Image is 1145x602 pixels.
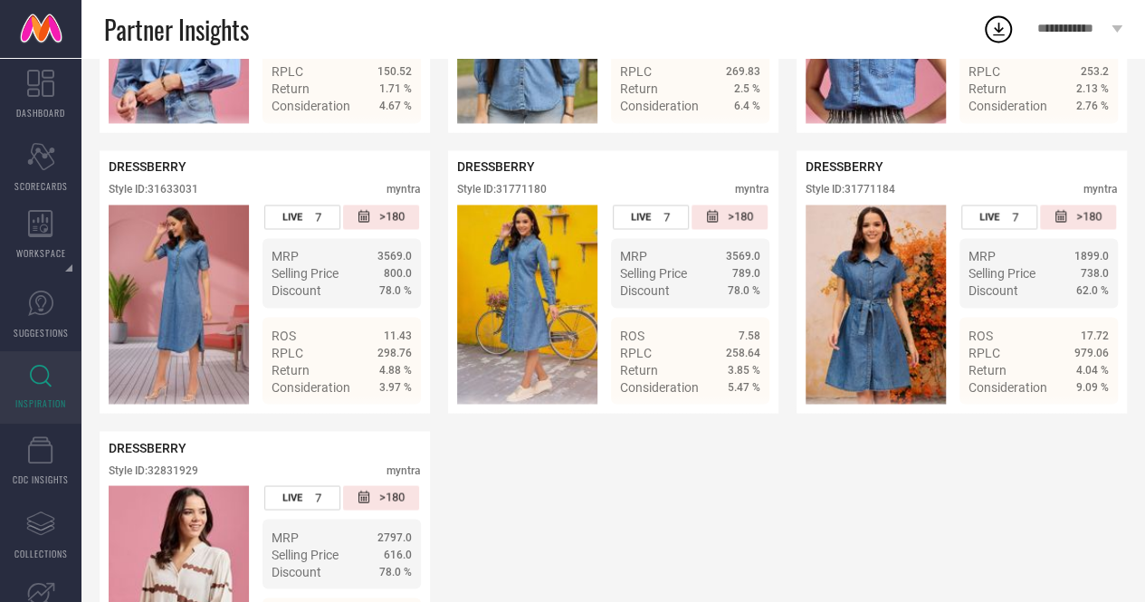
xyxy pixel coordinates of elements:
span: 3.85 % [728,363,760,376]
span: CDC INSIGHTS [13,473,69,486]
span: 9.09 % [1076,380,1109,393]
div: myntra [386,183,421,196]
span: Consideration [620,379,699,394]
span: 616.0 [384,548,412,560]
div: Style ID: 31771184 [806,183,895,196]
span: SUGGESTIONS [14,326,69,339]
span: 1.71 % [379,82,412,95]
span: RPLC [968,64,1000,79]
span: 3.97 % [379,380,412,393]
span: RPLC [620,64,652,79]
span: Discount [272,564,321,578]
span: LIVE [282,492,302,503]
div: Click to view image [457,205,597,404]
span: 269.83 [726,65,760,78]
span: ROS [272,328,296,342]
span: DASHBOARD [16,106,65,119]
span: Consideration [620,99,699,113]
span: Details [1068,131,1109,146]
span: 2.13 % [1076,82,1109,95]
span: Discount [968,283,1018,298]
div: Open download list [982,13,1015,45]
span: MRP [620,249,647,263]
span: 62.0 % [1076,284,1109,297]
span: 738.0 [1081,267,1109,280]
span: WORKSPACE [16,246,66,260]
span: 7 [1012,210,1018,224]
span: 78.0 % [728,284,760,297]
a: Details [353,412,412,426]
span: Consideration [968,379,1047,394]
span: Consideration [968,99,1047,113]
span: 789.0 [732,267,760,280]
div: Number of days since the style was first listed on the platform [343,205,419,229]
img: Style preview image [806,205,946,404]
span: Discount [620,283,670,298]
div: myntra [1083,183,1118,196]
span: 7 [315,491,321,504]
span: 258.64 [726,346,760,358]
div: Style ID: 31633031 [109,183,198,196]
span: Return [620,362,658,377]
a: Details [353,131,412,146]
span: DRESSBERRY [806,159,883,174]
span: Selling Price [272,266,339,281]
span: Return [968,362,1007,377]
span: SCORECARDS [14,179,68,193]
div: Style ID: 32831929 [109,463,198,476]
span: Discount [272,283,321,298]
div: Number of days the style has been live on the platform [961,205,1037,229]
span: RPLC [620,345,652,359]
span: INSPIRATION [15,397,66,410]
span: 3569.0 [726,250,760,263]
span: Details [371,131,412,146]
div: Number of days the style has been live on the platform [613,205,689,229]
span: 4.67 % [379,100,412,112]
span: DRESSBERRY [457,159,535,174]
div: myntra [735,183,769,196]
div: Number of days since the style was first listed on the platform [692,205,768,229]
span: Consideration [272,99,350,113]
span: 2797.0 [377,530,412,543]
div: Click to view image [806,205,946,404]
span: Return [272,362,310,377]
span: Details [1068,412,1109,426]
a: Details [701,131,760,146]
span: 6.4 % [734,100,760,112]
div: Number of days since the style was first listed on the platform [1040,205,1116,229]
span: 4.04 % [1076,363,1109,376]
span: 253.2 [1081,65,1109,78]
span: LIVE [282,211,302,223]
span: 4.88 % [379,363,412,376]
span: ROS [620,328,644,342]
span: RPLC [968,345,1000,359]
span: Partner Insights [104,11,249,48]
span: 1899.0 [1074,250,1109,263]
span: Selling Price [968,266,1035,281]
span: ROS [968,328,993,342]
span: LIVE [631,211,651,223]
a: Details [1050,131,1109,146]
span: Details [720,131,760,146]
span: 800.0 [384,267,412,280]
span: Selling Price [272,547,339,561]
span: Details [720,412,760,426]
span: LIVE [979,211,999,223]
span: Consideration [272,379,350,394]
div: Number of days the style has been live on the platform [264,205,340,229]
span: Details [371,412,412,426]
div: Number of days the style has been live on the platform [264,485,340,510]
span: >180 [1076,209,1102,225]
span: >180 [379,490,405,505]
span: RPLC [272,345,303,359]
span: 17.72 [1081,329,1109,341]
span: 7.58 [739,329,760,341]
span: MRP [968,249,996,263]
span: MRP [272,249,299,263]
div: Style ID: 31771180 [457,183,547,196]
span: 298.76 [377,346,412,358]
div: myntra [386,463,421,476]
span: 78.0 % [379,565,412,578]
span: MRP [272,530,299,544]
span: 3569.0 [377,250,412,263]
